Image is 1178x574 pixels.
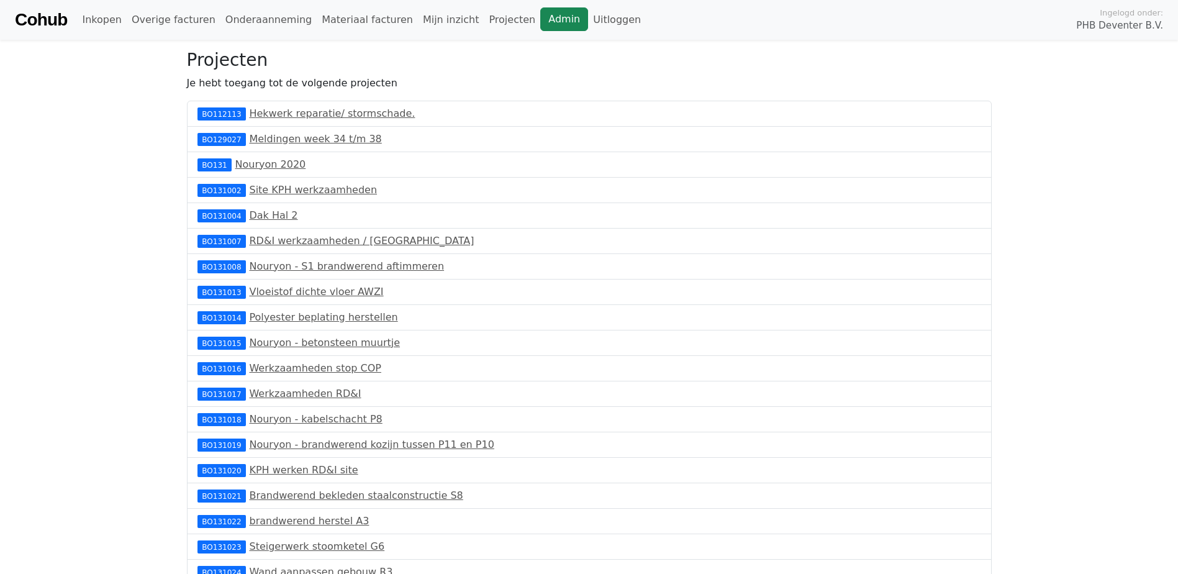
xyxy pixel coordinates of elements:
[249,439,494,450] a: Nouryon - brandwerend kozijn tussen P11 en P10
[249,107,415,119] a: Hekwerk reparatie/ stormschade.
[249,515,369,527] a: brandwerend herstel A3
[197,158,232,171] div: BO131
[249,133,381,145] a: Meldingen week 34 t/m 38
[197,439,247,451] div: BO131019
[197,209,247,222] div: BO131004
[197,235,247,247] div: BO131007
[220,7,317,32] a: Onderaanneming
[249,286,383,298] a: Vloeistof dichte vloer AWZI
[197,388,247,400] div: BO131017
[235,158,306,170] a: Nouryon 2020
[77,7,126,32] a: Inkopen
[249,388,361,399] a: Werkzaamheden RD&I
[540,7,588,31] a: Admin
[197,133,247,145] div: BO129027
[1100,7,1163,19] span: Ingelogd onder:
[187,50,992,71] h3: Projecten
[249,337,400,348] a: Nouryon - betonsteen muurtje
[249,184,377,196] a: Site KPH werkzaamheden
[197,413,247,426] div: BO131018
[249,311,397,323] a: Polyester beplating herstellen
[1076,19,1163,33] span: PHB Deventer B.V.
[197,107,247,120] div: BO112113
[197,540,247,553] div: BO131023
[249,260,444,272] a: Nouryon - S1 brandwerend aftimmeren
[249,540,384,552] a: Steigerwerk stoomketel G6
[249,235,474,247] a: RD&I werkzaamheden / [GEOGRAPHIC_DATA]
[249,362,381,374] a: Werkzaamheden stop COP
[197,515,247,527] div: BO131022
[197,362,247,375] div: BO131016
[187,76,992,91] p: Je hebt toegang tot de volgende projecten
[197,464,247,476] div: BO131020
[127,7,220,32] a: Overige facturen
[249,413,382,425] a: Nouryon - kabelschacht P8
[197,490,247,502] div: BO131021
[588,7,646,32] a: Uitloggen
[197,260,247,273] div: BO131008
[197,311,247,324] div: BO131014
[317,7,418,32] a: Materiaal facturen
[197,286,247,298] div: BO131013
[484,7,540,32] a: Projecten
[197,337,247,349] div: BO131015
[249,464,358,476] a: KPH werken RD&I site
[197,184,247,196] div: BO131002
[249,209,297,221] a: Dak Hal 2
[15,5,67,35] a: Cohub
[249,490,463,501] a: Brandwerend bekleden staalconstructie S8
[418,7,484,32] a: Mijn inzicht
